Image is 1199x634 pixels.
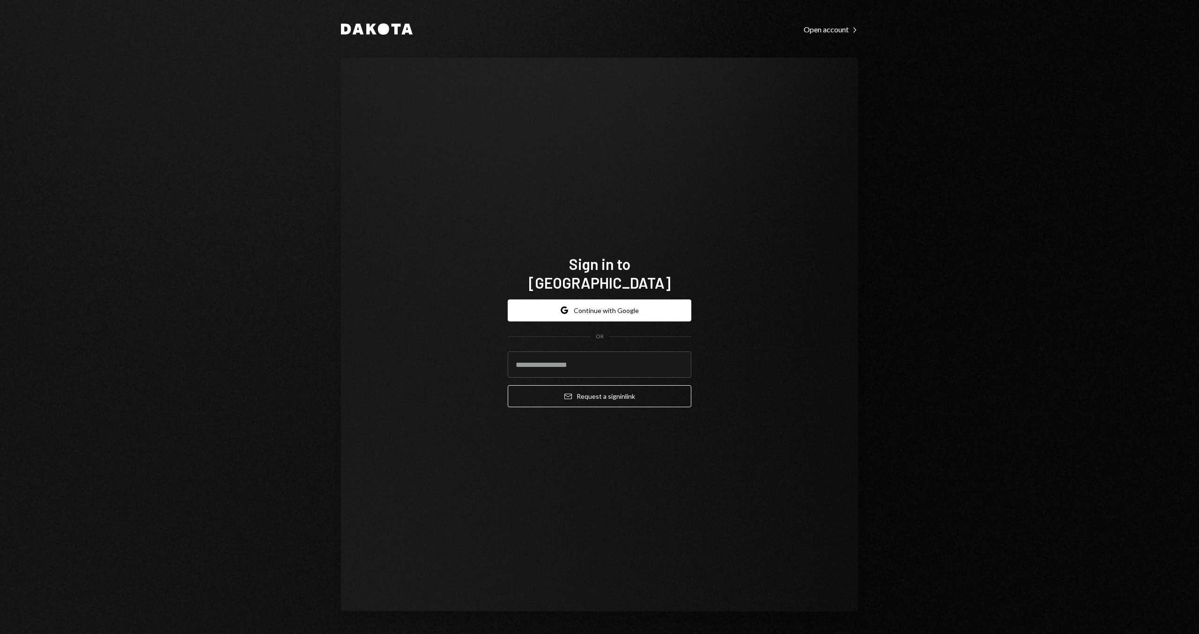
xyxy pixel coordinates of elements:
[508,254,691,292] h1: Sign in to [GEOGRAPHIC_DATA]
[508,385,691,407] button: Request a signinlink
[804,24,858,34] a: Open account
[596,333,604,341] div: OR
[508,299,691,321] button: Continue with Google
[804,25,858,34] div: Open account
